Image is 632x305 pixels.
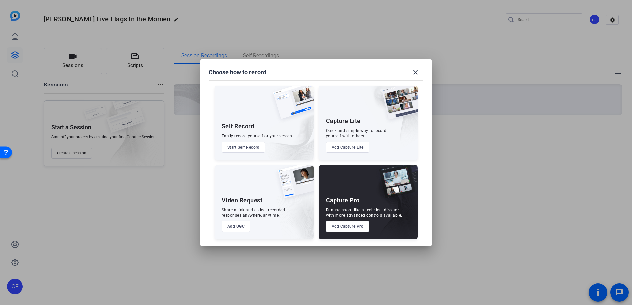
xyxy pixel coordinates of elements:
img: self-record.png [268,86,314,125]
div: Self Record [222,122,254,130]
img: capture-pro.png [374,165,418,205]
div: Run the shoot like a technical director, with more advanced controls available. [326,207,402,218]
div: Capture Lite [326,117,361,125]
div: Easily record yourself or your screen. [222,133,293,139]
button: Start Self Record [222,142,265,153]
div: Video Request [222,196,263,204]
div: Share a link and collect recorded responses anywhere, anytime. [222,207,285,218]
img: ugc-content.png [273,165,314,205]
button: Add UGC [222,221,251,232]
img: embarkstudio-self-record.png [256,100,314,160]
div: Capture Pro [326,196,360,204]
button: Add Capture Pro [326,221,369,232]
mat-icon: close [412,68,419,76]
div: Quick and simple way to record yourself with others. [326,128,387,139]
button: Add Capture Lite [326,142,369,153]
img: embarkstudio-ugc-content.png [275,186,314,239]
h1: Choose how to record [209,68,266,76]
img: embarkstudio-capture-pro.png [369,173,418,239]
img: embarkstudio-capture-lite.png [359,86,418,152]
img: capture-lite.png [377,86,418,126]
